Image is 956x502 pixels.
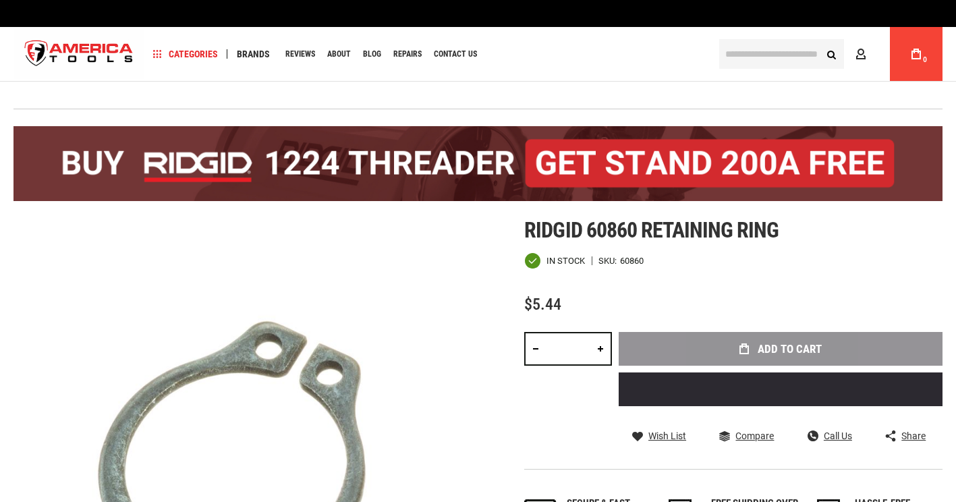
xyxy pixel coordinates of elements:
[13,126,943,201] img: BOGO: Buy the RIDGID® 1224 Threader (26092), get the 92467 200A Stand FREE!
[393,50,422,58] span: Repairs
[231,45,276,63] a: Brands
[524,252,585,269] div: Availability
[808,430,852,442] a: Call Us
[824,431,852,441] span: Call Us
[428,45,483,63] a: Contact Us
[285,50,315,58] span: Reviews
[524,217,779,243] span: Ridgid 60860 retaining ring
[327,50,351,58] span: About
[153,49,218,59] span: Categories
[13,29,144,80] a: store logo
[648,431,686,441] span: Wish List
[735,431,774,441] span: Compare
[598,256,620,265] strong: SKU
[363,50,381,58] span: Blog
[903,27,929,81] a: 0
[321,45,357,63] a: About
[923,56,927,63] span: 0
[901,431,926,441] span: Share
[719,430,774,442] a: Compare
[357,45,387,63] a: Blog
[147,45,224,63] a: Categories
[387,45,428,63] a: Repairs
[524,295,561,314] span: $5.44
[546,256,585,265] span: In stock
[434,50,477,58] span: Contact Us
[818,41,844,67] button: Search
[620,256,644,265] div: 60860
[13,29,144,80] img: America Tools
[279,45,321,63] a: Reviews
[237,49,270,59] span: Brands
[632,430,686,442] a: Wish List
